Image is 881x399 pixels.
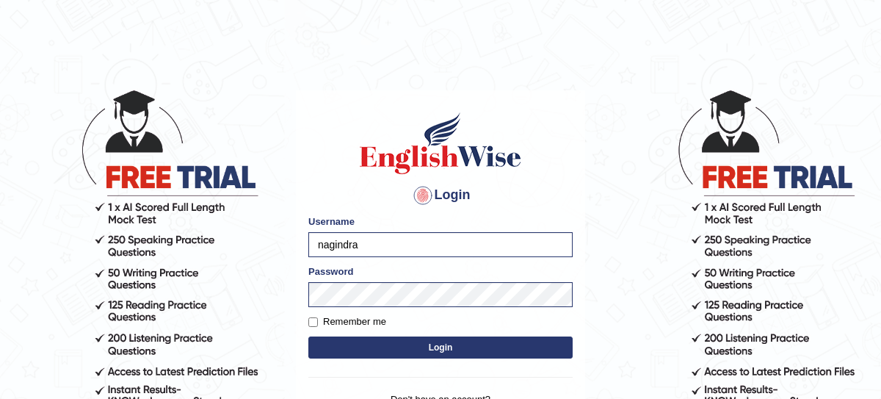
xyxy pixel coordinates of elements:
[308,337,573,359] button: Login
[308,265,353,278] label: Password
[308,215,355,229] label: Username
[308,314,386,329] label: Remember me
[308,184,573,207] h4: Login
[357,110,524,176] img: Logo of English Wise sign in for intelligent practice with AI
[308,317,318,327] input: Remember me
